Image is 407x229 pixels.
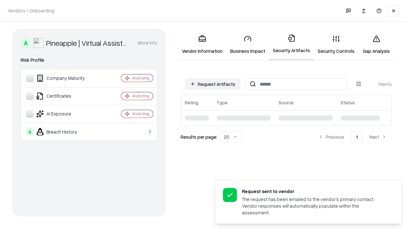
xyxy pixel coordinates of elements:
div: Analyzing [132,93,149,99]
div: Pineapple | Virtual Assistant Agency [46,38,130,48]
div: The request has been emailed to the vendor’s primary contact. Vendor responses will automatically... [242,196,386,216]
div: A [26,128,34,135]
img: Pineapple | Virtual Assistant Agency [33,38,44,48]
div: Source [279,99,293,106]
p: Vendors / Onboarding [8,7,54,14]
div: Company Maturity [26,74,102,82]
a: Business Impact [226,30,269,59]
div: Analyzing [132,75,149,81]
a: Gap Analysis [358,30,394,59]
a: Security Controls [314,30,358,59]
div: Request sent to vendor [242,188,386,195]
div: Risk Profile [21,56,157,64]
div: Type [217,99,227,106]
div: Status [341,99,355,106]
div: A [21,38,31,48]
button: Request Artifacts [185,78,240,90]
a: Vendor Information [178,30,226,59]
button: 1 [351,131,363,142]
div: 1 items [366,81,392,87]
div: Analyzing [132,111,149,116]
nav: pagination [313,131,392,142]
a: Security Artifacts [269,29,314,60]
div: Rating [185,99,198,106]
button: More info [138,37,157,49]
div: Breach History [26,128,102,135]
div: AI Exposure [26,110,102,118]
p: Results per page: [181,134,217,140]
div: Certificates [26,92,102,100]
